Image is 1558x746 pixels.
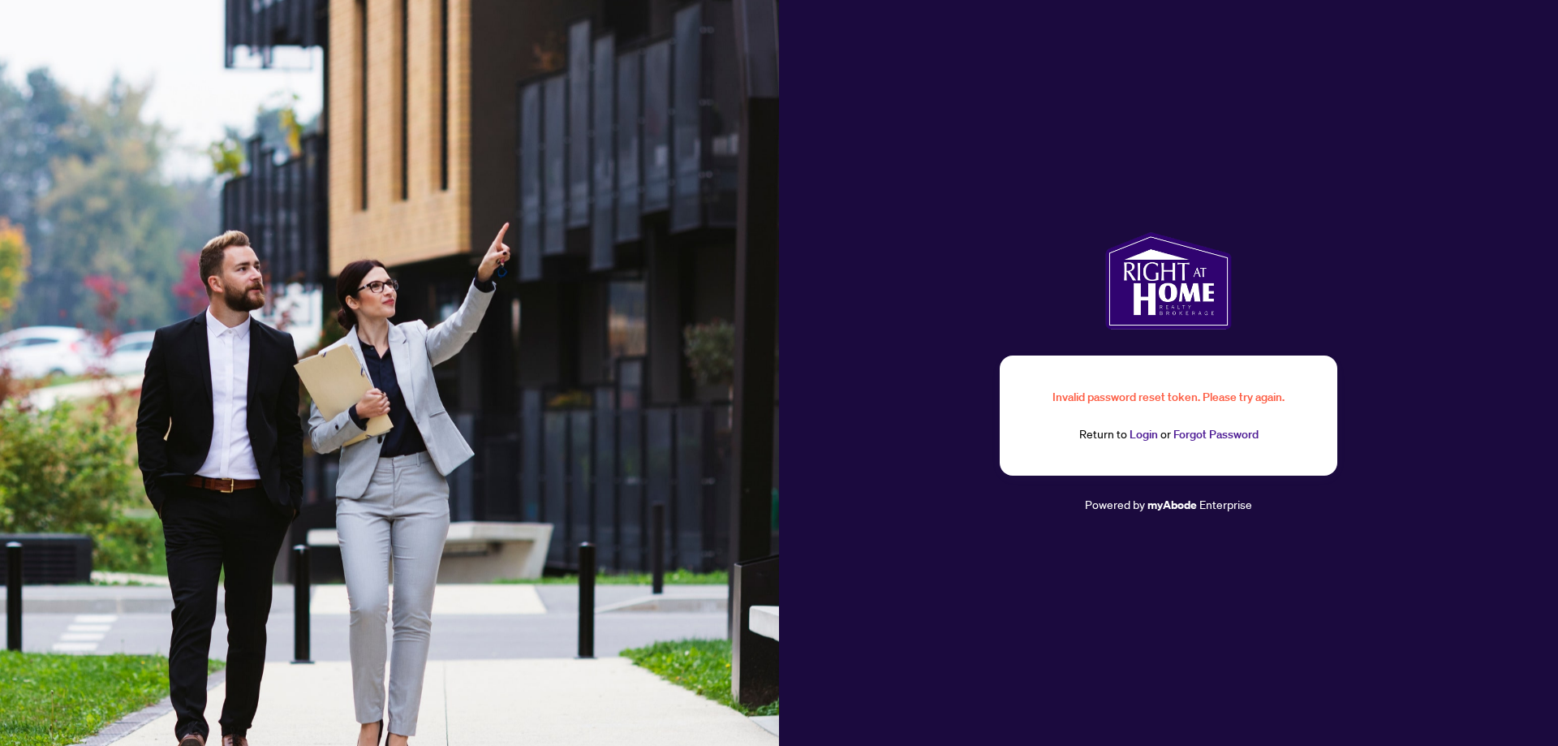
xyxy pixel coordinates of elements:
[1039,388,1298,406] div: Invalid password reset token. Please try again.
[1147,496,1197,514] a: myAbode
[1105,232,1231,330] img: ma-logo
[1039,425,1298,444] div: Return to or
[1199,497,1252,511] span: Enterprise
[1173,427,1259,442] a: Forgot Password
[1130,427,1158,442] a: Login
[1085,497,1145,511] span: Powered by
